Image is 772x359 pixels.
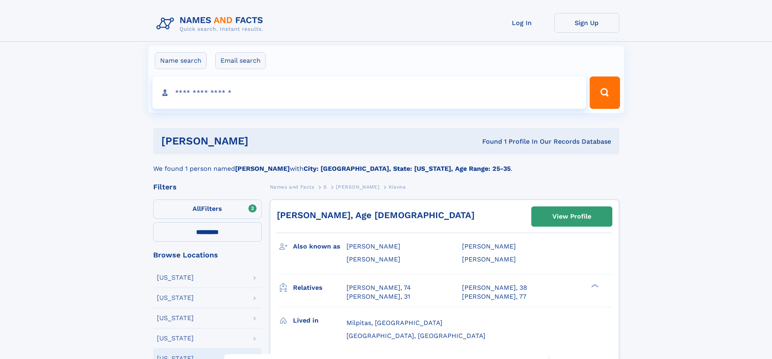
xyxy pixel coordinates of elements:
[346,242,400,250] span: [PERSON_NAME]
[161,136,366,146] h1: [PERSON_NAME]
[462,242,516,250] span: [PERSON_NAME]
[346,283,411,292] a: [PERSON_NAME], 74
[590,76,620,109] button: Search Button
[552,207,591,226] div: View Profile
[293,281,346,295] h3: Relatives
[304,165,511,172] b: City: [GEOGRAPHIC_DATA], State: [US_STATE], Age Range: 25-35
[153,13,270,35] img: Logo Names and Facts
[323,182,327,192] a: S
[462,292,526,301] a: [PERSON_NAME], 77
[153,200,262,219] label: Filters
[157,315,194,321] div: [US_STATE]
[153,183,262,191] div: Filters
[346,319,443,327] span: Milpitas, [GEOGRAPHIC_DATA]
[153,251,262,259] div: Browse Locations
[346,332,485,340] span: [GEOGRAPHIC_DATA], [GEOGRAPHIC_DATA]
[155,52,207,69] label: Name search
[589,283,599,288] div: ❯
[277,210,475,220] a: [PERSON_NAME], Age [DEMOGRAPHIC_DATA]
[152,76,586,109] input: search input
[365,137,611,146] div: Found 1 Profile In Our Records Database
[462,283,527,292] a: [PERSON_NAME], 38
[157,274,194,281] div: [US_STATE]
[346,292,410,301] a: [PERSON_NAME], 31
[389,184,406,190] span: Kianna
[157,295,194,301] div: [US_STATE]
[346,255,400,263] span: [PERSON_NAME]
[157,335,194,342] div: [US_STATE]
[235,165,290,172] b: [PERSON_NAME]
[293,314,346,327] h3: Lived in
[153,154,619,174] div: We found 1 person named with .
[336,182,379,192] a: [PERSON_NAME]
[554,13,619,33] a: Sign Up
[462,255,516,263] span: [PERSON_NAME]
[293,240,346,253] h3: Also known as
[336,184,379,190] span: [PERSON_NAME]
[192,205,201,212] span: All
[215,52,266,69] label: Email search
[270,182,314,192] a: Names and Facts
[490,13,554,33] a: Log In
[532,207,612,226] a: View Profile
[323,184,327,190] span: S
